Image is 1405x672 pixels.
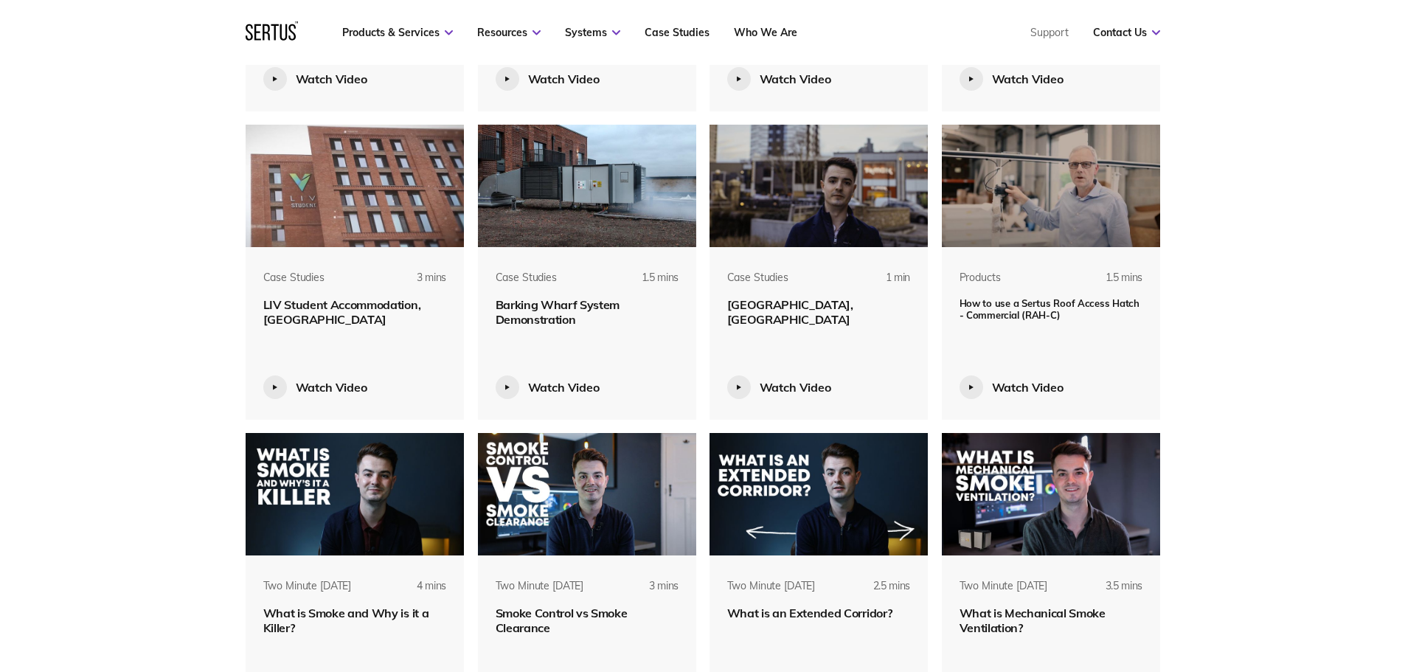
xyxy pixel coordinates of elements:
div: Watch Video [296,380,367,395]
div: Case Studies [263,271,325,285]
div: 3 mins [385,271,446,297]
a: Support [1030,26,1069,39]
a: Products & Services [342,26,453,39]
a: Resources [477,26,541,39]
span: LIV Student Accommodation, [GEOGRAPHIC_DATA] [263,297,421,327]
span: [GEOGRAPHIC_DATA], [GEOGRAPHIC_DATA] [727,297,853,327]
div: Watch Video [528,380,600,395]
div: Watch Video [992,72,1064,86]
div: 4 mins [385,579,446,606]
div: Two Minute [DATE] [263,579,352,594]
span: What is Mechanical Smoke Ventilation? [960,606,1106,635]
div: Watch Video [992,380,1064,395]
div: 3 mins [617,579,679,606]
div: 1.5 mins [617,271,679,297]
div: 2.5 mins [849,579,910,606]
div: Two Minute [DATE] [960,579,1048,594]
a: Who We Are [734,26,797,39]
div: 3.5 mins [1081,579,1142,606]
div: Watch Video [760,380,831,395]
span: How to use a Sertus Roof Access Hatch - Commercial (RAH-C) [960,297,1139,321]
a: Case Studies [645,26,710,39]
span: Barking Wharf System Demonstration [496,297,620,327]
div: Products [960,271,1001,285]
span: What is an Extended Corridor? [727,606,892,620]
span: Smoke Control vs Smoke Clearance [496,606,628,635]
a: Systems [565,26,620,39]
div: 1 min [849,271,910,297]
span: What is Smoke and Why is it a Killer? [263,606,429,635]
div: 1.5 mins [1081,271,1142,297]
div: Two Minute [DATE] [727,579,816,594]
div: Watch Video [760,72,831,86]
a: Contact Us [1093,26,1160,39]
div: Two Minute [DATE] [496,579,584,594]
div: Case Studies [727,271,788,285]
iframe: Chat Widget [1139,501,1405,672]
div: Watch Video [528,72,600,86]
div: Watch Video [296,72,367,86]
div: Case Studies [496,271,557,285]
